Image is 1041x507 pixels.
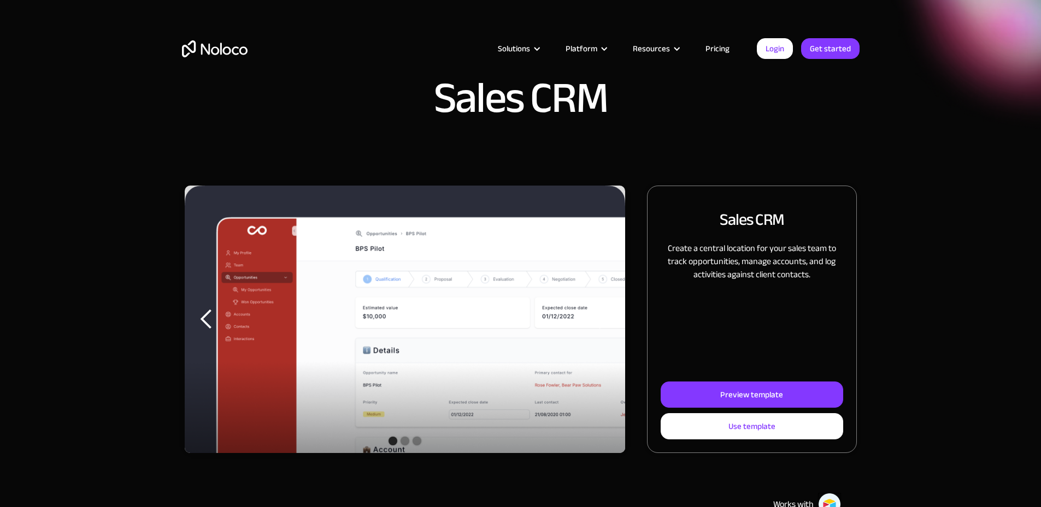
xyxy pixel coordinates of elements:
div: carousel [185,186,626,453]
p: Create a central location for your sales team to track opportunities, manage accounts, and log ac... [661,242,843,281]
a: home [182,40,248,57]
div: Use template [728,419,775,433]
div: Solutions [484,41,552,56]
a: Use template [661,413,843,439]
div: previous slide [185,186,228,453]
div: Show slide 2 of 3 [401,437,409,445]
div: Preview template [720,387,783,402]
div: Solutions [498,41,530,56]
div: Show slide 1 of 3 [389,437,397,445]
div: next slide [581,186,625,453]
div: 1 of 3 [185,186,626,453]
h2: Sales CRM [720,208,784,231]
div: Resources [619,41,692,56]
div: Resources [633,41,670,56]
a: Login [757,38,793,59]
a: Get started [801,38,860,59]
div: Platform [566,41,597,56]
h1: Sales CRM [434,76,608,120]
div: Show slide 3 of 3 [413,437,421,445]
div: Platform [552,41,619,56]
a: Preview template [661,381,843,408]
a: Pricing [692,41,743,56]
